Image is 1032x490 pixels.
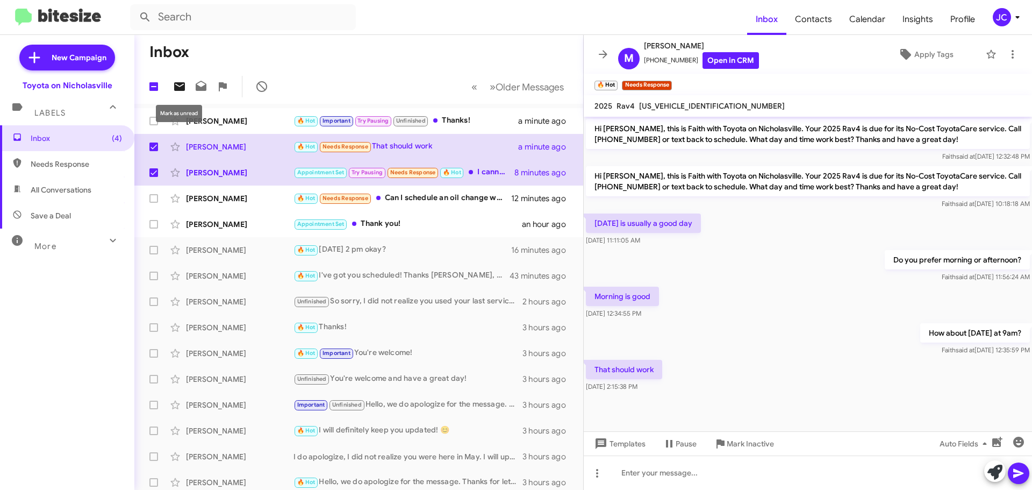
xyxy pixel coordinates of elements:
span: Faith [DATE] 10:18:18 AM [942,200,1030,208]
span: said at [956,200,974,208]
a: Insights [894,4,942,35]
span: [DATE] 12:34:55 PM [586,309,641,317]
span: (4) [112,133,122,144]
a: Profile [942,4,984,35]
span: Needs Response [322,195,368,202]
span: Unfinished [396,117,426,124]
div: I've got you scheduled! Thanks [PERSON_NAME], have a great day! [293,269,510,282]
div: 43 minutes ago [510,271,575,281]
span: All Conversations [31,184,91,195]
span: Important [297,401,325,408]
div: Mark as unread [156,105,202,122]
div: JC [993,8,1011,26]
span: 🔥 Hot [443,169,461,176]
span: Needs Response [31,159,122,169]
button: Pause [654,434,705,453]
small: 🔥 Hot [594,81,618,90]
span: 🔥 Hot [297,272,316,279]
p: How about [DATE] at 9am? [920,323,1030,343]
p: That should work [586,360,662,379]
div: [PERSON_NAME] [186,348,293,359]
div: 3 hours ago [522,400,575,410]
div: [PERSON_NAME] [186,116,293,126]
div: [PERSON_NAME] [186,271,293,281]
div: That should work [293,140,518,153]
div: an hour ago [522,219,575,230]
span: 🔥 Hot [297,117,316,124]
div: Hello, we do apologize for the message. Thanks for letting us know, we will update our records! H... [293,399,522,411]
span: Try Pausing [352,169,383,176]
div: [PERSON_NAME] [186,219,293,230]
span: More [34,242,56,251]
span: Auto Fields [940,434,991,453]
span: Needs Response [322,143,368,150]
div: [PERSON_NAME] [186,322,293,333]
span: [DATE] 2:15:38 PM [586,382,637,390]
button: Previous [465,76,484,98]
div: [PERSON_NAME] [186,477,293,488]
span: Important [322,117,350,124]
div: 3 hours ago [522,451,575,462]
small: Needs Response [622,81,671,90]
a: Inbox [747,4,786,35]
span: Unfinished [297,375,327,382]
div: 3 hours ago [522,477,575,488]
span: Faith [DATE] 12:32:48 PM [942,152,1030,160]
div: I cannot do any later but could do earlier if that would work? Or I can schedule that another time [293,166,514,179]
div: a minute ago [518,116,575,126]
div: I do apologize, I did not realize you were here in May. I will update the records for you! [293,451,522,462]
div: 2 hours ago [522,296,575,307]
div: I will definitely keep you updated! 😊 [293,424,522,437]
div: Thank you! [293,218,522,230]
span: [PHONE_NUMBER] [644,52,759,69]
div: Hello, we do apologize for the message. Thanks for letting us know, we will update our records! H... [293,476,522,488]
span: [DATE] 11:11:05 AM [586,236,640,244]
span: said at [956,346,974,354]
span: Older Messages [496,81,564,93]
span: 🔥 Hot [297,479,316,486]
span: 🔥 Hot [297,324,316,331]
div: Thanks! [293,321,522,333]
div: a minute ago [518,141,575,152]
p: Do you prefer morning or afternoon? [885,250,1030,269]
p: [DATE] is usually a good day [586,214,701,233]
span: Faith [DATE] 12:35:59 PM [942,346,1030,354]
button: JC [984,8,1020,26]
span: Important [322,350,350,357]
div: [PERSON_NAME] [186,245,293,255]
a: Contacts [786,4,841,35]
span: Rav4 [617,101,635,111]
div: You're welcome! [293,347,522,359]
span: Faith [DATE] 11:56:24 AM [942,273,1030,281]
span: 2025 [594,101,612,111]
div: [PERSON_NAME] [186,193,293,204]
div: [PERSON_NAME] [186,296,293,307]
span: Labels [34,108,66,118]
button: Next [483,76,570,98]
div: Toyota on Nicholasville [23,80,112,91]
span: Mark Inactive [727,434,774,453]
span: Apply Tags [914,45,954,64]
div: [PERSON_NAME] [186,167,293,178]
span: 🔥 Hot [297,350,316,357]
a: Open in CRM [703,52,759,69]
span: 🔥 Hot [297,246,316,253]
span: Try Pausing [357,117,389,124]
div: 3 hours ago [522,322,575,333]
span: « [471,80,477,94]
span: said at [956,273,974,281]
span: Unfinished [332,401,362,408]
button: Apply Tags [870,45,980,64]
button: Auto Fields [931,434,1000,453]
p: Hi [PERSON_NAME], this is Faith with Toyota on Nicholasville. Your 2025 Rav4 is due for its No-Co... [586,166,1030,196]
p: Morning is good [586,287,659,306]
span: said at [956,152,975,160]
button: Templates [584,434,654,453]
span: Templates [592,434,646,453]
div: 12 minutes ago [511,193,575,204]
a: Calendar [841,4,894,35]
